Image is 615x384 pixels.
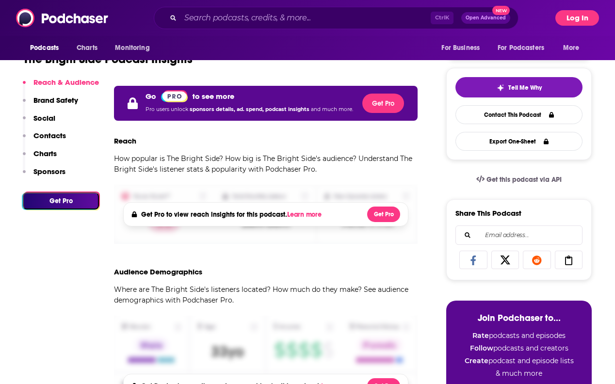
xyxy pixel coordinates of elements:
[70,39,103,57] a: Charts
[161,90,188,102] img: Podchaser Pro
[455,225,583,245] div: Search followers
[33,149,57,158] p: Charts
[115,41,149,55] span: Monitoring
[77,41,97,55] span: Charts
[465,356,488,365] strong: Create
[469,168,569,192] a: Get this podcast via API
[523,251,551,269] a: Share on Reddit
[435,39,492,57] button: open menu
[33,78,99,87] p: Reach & Audience
[367,207,400,222] button: Get Pro
[491,39,558,57] button: open menu
[455,77,583,97] button: tell me why sparkleTell Me Why
[456,356,582,365] li: podcast and episode lists
[456,331,582,340] li: podcasts and episodes
[23,96,78,113] button: Brand Safety
[23,149,57,167] button: Charts
[23,113,55,131] button: Social
[23,167,65,185] button: Sponsors
[16,9,109,27] img: Podchaser - Follow, Share and Rate Podcasts
[108,39,162,57] button: open menu
[114,267,202,276] h3: Audience Demographics
[491,251,519,269] a: Share on X/Twitter
[508,84,542,92] span: Tell Me Why
[141,210,324,219] h4: Get Pro to view reach insights for this podcast.
[498,41,544,55] span: For Podcasters
[33,167,65,176] p: Sponsors
[146,92,156,101] p: Go
[114,136,136,145] h3: Reach
[190,106,311,112] span: sponsors details, ad. spend, podcast insights
[154,7,518,29] div: Search podcasts, credits, & more...
[464,226,574,244] input: Email address...
[456,312,582,323] h3: Join Podchaser to...
[466,16,506,20] span: Open Advanced
[23,131,66,149] button: Contacts
[563,41,580,55] span: More
[287,211,324,219] button: Learn more
[33,131,66,140] p: Contacts
[114,284,418,305] p: Where are The Bright Side's listeners located? How much do they make? See audience demographics w...
[456,344,582,352] li: podcasts and creators
[492,6,510,15] span: New
[114,153,418,175] p: How popular is The Bright Side? How big is The Bright Side's audience? Understand The Bright Side...
[486,176,562,184] span: Get this podcast via API
[497,84,504,92] img: tell me why sparkle
[23,78,99,96] button: Reach & Audience
[362,94,404,113] button: Get Pro
[30,41,59,55] span: Podcasts
[455,132,583,151] button: Export One-Sheet
[455,208,521,218] h3: Share This Podcast
[456,369,582,378] li: & much more
[180,10,431,26] input: Search podcasts, credits, & more...
[33,113,55,123] p: Social
[461,12,510,24] button: Open AdvancedNew
[441,41,480,55] span: For Business
[23,39,71,57] button: open menu
[459,251,487,269] a: Share on Facebook
[23,192,99,209] button: Get Pro
[555,251,583,269] a: Copy Link
[470,344,493,352] strong: Follow
[472,331,489,340] strong: Rate
[455,105,583,124] a: Contact This Podcast
[33,96,78,105] p: Brand Safety
[555,10,599,26] button: Log In
[431,12,453,24] span: Ctrl K
[193,92,234,101] p: to see more
[146,102,353,117] p: Pro users unlock and much more.
[161,90,188,102] a: Pro website
[556,39,592,57] button: open menu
